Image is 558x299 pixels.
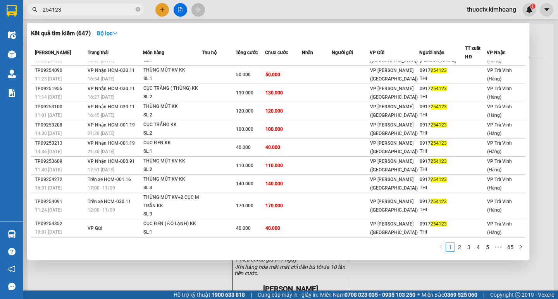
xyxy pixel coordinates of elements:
span: VP Gửi [88,226,102,231]
span: down [112,31,118,36]
button: right [516,243,525,252]
span: search [32,7,38,12]
span: left [439,244,443,249]
div: 0917 [420,220,465,228]
span: 254123 [431,221,447,227]
div: SL: 3 [143,184,201,192]
div: 0917 [420,85,465,93]
span: VP Gửi [370,50,384,55]
div: 0917 [420,103,465,111]
div: CỤC TRẮNG KK [143,121,201,129]
div: TP09251955 [35,85,85,93]
span: 140.000 [265,181,283,186]
strong: Bộ lọc [97,30,118,36]
h3: Kết quả tìm kiếm ( 647 ) [31,29,91,38]
span: 0917254123 - [3,42,52,49]
span: 40.000 [236,226,251,231]
li: 4 [474,243,483,252]
div: CỤC ĐEN ( ĐỒ LẠNH) KK [143,220,201,228]
span: VP Trà Vinh (Hàng) [487,122,512,136]
span: VP Trà Vinh (Hàng) [487,86,512,100]
div: THI [420,166,465,174]
span: TT xuất HĐ [465,46,480,60]
span: 12:28 [DATE] [35,58,62,63]
div: THI [420,129,465,137]
span: 140.000 [236,181,253,186]
a: 65 [505,243,516,251]
span: GIAO: [3,50,62,58]
span: VP Nhận HCM-000.91 [88,159,135,164]
span: VP [PERSON_NAME] ([GEOGRAPHIC_DATA]) [370,104,418,118]
div: SL: 1 [143,75,201,83]
span: VP Trà Vinh (Hàng) [487,177,512,191]
div: THÙNG MÚT KV KK [143,157,201,166]
span: VP Trà Vinh (Hàng) [487,221,512,235]
span: Trạng thái [88,50,108,55]
div: SL: 2 [143,166,201,174]
span: 50.000 [265,72,280,77]
span: 40.000 [236,145,251,150]
span: VP Nhận HCM-030.11 [88,86,135,91]
li: Next Page [516,243,525,252]
span: 100.000 [265,126,283,132]
div: 0917 [420,121,465,129]
span: 21:30 [DATE] [88,131,114,136]
span: 170.000 [265,203,283,208]
span: 130.000 [265,90,283,96]
a: 1 [446,243,455,251]
div: CỤC TRẮNG ( THÙNG) KK [143,84,201,93]
span: THI [41,42,52,49]
div: THI [420,184,465,192]
span: 11:01 [DATE] [35,113,62,118]
img: solution-icon [8,89,16,97]
div: THÙNG MÚT KK [143,103,201,111]
span: [PERSON_NAME] [35,50,71,55]
div: 0917 [420,157,465,166]
p: GỬI: [3,15,113,30]
span: VP Trà Vinh (Hàng) [487,104,512,118]
span: VP Nhận HCM-030.11 [88,68,135,73]
div: THI [420,75,465,83]
span: 40.000 [265,226,280,231]
span: VP [PERSON_NAME] ([GEOGRAPHIC_DATA]) - [3,15,72,30]
span: 16:27 [DATE] [88,94,114,100]
div: TP09253609 [35,157,85,166]
span: VP Trà Vinh (Hàng) [487,140,512,154]
div: THÙNG MÚT KV+2 CỤC M TRẮN KK [143,193,201,210]
div: TP09253100 [35,103,85,111]
span: VP [PERSON_NAME] ([GEOGRAPHIC_DATA]) [370,86,418,100]
div: THI [420,93,465,101]
span: VP Trà Vinh (Hàng) [22,33,75,41]
div: 0917 [420,67,465,75]
span: 170.000 [236,203,253,208]
span: Thu hộ [202,50,217,55]
span: VP Nhận HCM-001.19 [88,140,135,146]
span: 14:30 [DATE] [35,131,62,136]
span: 11:23 [DATE] [35,76,62,82]
span: close-circle [136,6,140,14]
span: 21:30 [DATE] [88,149,114,154]
button: Bộ lọcdown [91,27,124,39]
span: Người gửi [332,50,353,55]
span: 12:00 - 11/09 [88,207,115,213]
div: TP09253208 [35,121,85,129]
li: 2 [455,243,464,252]
div: SL: 1 [143,228,201,237]
span: VP Trà Vinh (Hàng) [487,68,512,82]
img: warehouse-icon [8,31,16,39]
span: ••• [492,243,505,252]
span: 17:00 - 11/09 [88,185,115,191]
span: 254123 [431,122,447,128]
img: warehouse-icon [8,70,16,78]
div: 0917 [420,139,465,147]
span: Món hàng [143,50,164,55]
span: message [8,283,15,290]
span: Chưa cước [265,50,288,55]
div: THI [420,147,465,155]
span: 14:36 [DATE] [35,149,62,154]
span: 16:31 [DATE] [35,185,62,191]
span: 40.000 [265,145,280,150]
span: VP [PERSON_NAME] ([GEOGRAPHIC_DATA]) [370,122,418,136]
span: VP Trà Vinh (Hàng) [487,159,512,173]
span: VP [PERSON_NAME] ([GEOGRAPHIC_DATA]) [370,159,418,173]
